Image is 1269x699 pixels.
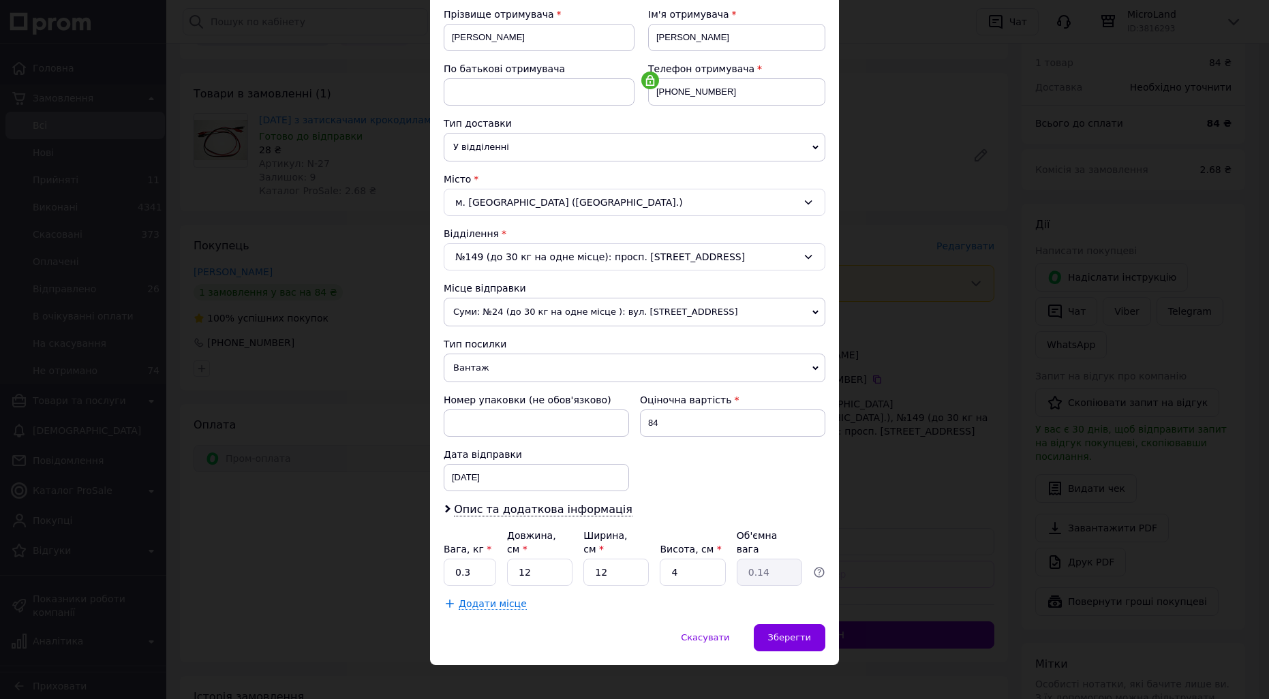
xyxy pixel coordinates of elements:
[444,172,825,186] div: Місто
[444,243,825,270] div: №149 (до 30 кг на одне місце): просп. [STREET_ADDRESS]
[444,9,554,20] span: Прізвище отримувача
[648,63,754,74] span: Телефон отримувача
[454,503,632,516] span: Опис та додаткова інформація
[444,133,825,161] span: У відділенні
[648,9,729,20] span: Ім'я отримувача
[507,530,556,555] label: Довжина, см
[444,63,565,74] span: По батькові отримувача
[640,393,825,407] div: Оціночна вартість
[444,189,825,216] div: м. [GEOGRAPHIC_DATA] ([GEOGRAPHIC_DATA].)
[444,354,825,382] span: Вантаж
[681,632,729,642] span: Скасувати
[459,598,527,610] span: Додати місце
[444,283,526,294] span: Місце відправки
[768,632,811,642] span: Зберегти
[444,227,825,240] div: Відділення
[444,298,825,326] span: Суми: №24 (до 30 кг на одне місце ): вул. [STREET_ADDRESS]
[648,78,825,106] input: +380
[444,393,629,407] div: Номер упаковки (не обов'язково)
[444,118,512,129] span: Тип доставки
[737,529,802,556] div: Об'ємна вага
[444,544,491,555] label: Вага, кг
[583,530,627,555] label: Ширина, см
[660,544,721,555] label: Висота, см
[444,339,506,349] span: Тип посилки
[444,448,629,461] div: Дата відправки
